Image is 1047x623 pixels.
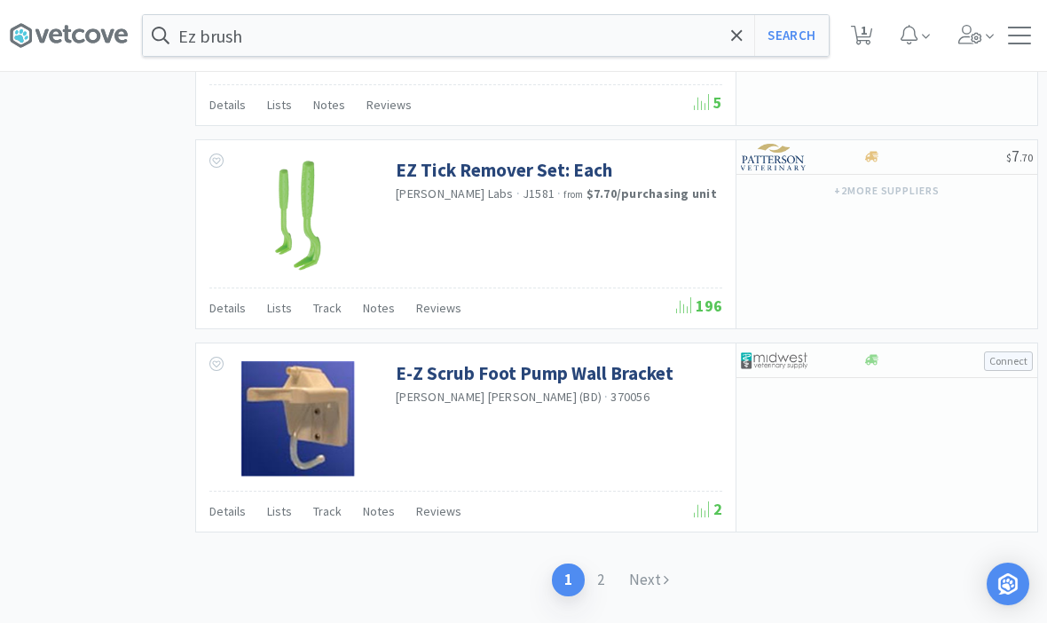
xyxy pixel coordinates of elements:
input: Search by item, sku, manufacturer, ingredient, size... [143,15,829,56]
span: Lists [267,97,292,113]
span: Details [209,97,246,113]
span: Details [209,300,246,316]
a: Next [617,564,681,596]
button: Connect [984,351,1033,371]
span: Details [209,503,246,519]
button: Search [754,15,828,56]
span: 5 [694,92,722,113]
span: $ [1006,151,1012,164]
img: 7bebe0dd856e44a289b0cdce3d3f35b7_128069.png [240,361,356,477]
img: 4dd14cff54a648ac9e977f0c5da9bc2e_5.png [741,347,807,374]
span: Track [313,300,342,316]
span: Lists [267,503,292,519]
a: 1 [844,30,880,46]
span: 2 [694,499,722,519]
span: Reviews [416,503,461,519]
span: 7 [1006,146,1033,166]
img: f5e969b455434c6296c6d81ef179fa71_3.png [741,144,807,170]
span: Notes [363,503,395,519]
span: · [557,185,561,201]
a: 2 [585,564,617,596]
span: 370056 [610,389,649,405]
a: [PERSON_NAME] [PERSON_NAME] (BD) [396,389,602,405]
span: from [563,188,583,201]
a: E-Z Scrub Foot Pump Wall Bracket [396,361,673,385]
span: Reviews [366,97,412,113]
strong: $7.70 / purchasing unit [586,185,717,201]
span: Lists [267,300,292,316]
span: Reviews [416,300,461,316]
span: J1581 [523,185,555,201]
span: . 70 [1019,151,1033,164]
span: Track [313,503,342,519]
span: · [604,389,608,405]
div: Open Intercom Messenger [987,563,1029,605]
a: 1 [552,564,585,596]
a: [PERSON_NAME] Labs [396,185,514,201]
img: 721d364067a74c6291362b5a42d67981_373362.png [240,158,356,273]
span: · [516,185,520,201]
span: Notes [363,300,395,316]
a: EZ Tick Remover Set: Each [396,158,612,182]
span: Notes [313,97,345,113]
button: +2more suppliers [825,178,949,203]
span: 196 [676,296,722,316]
